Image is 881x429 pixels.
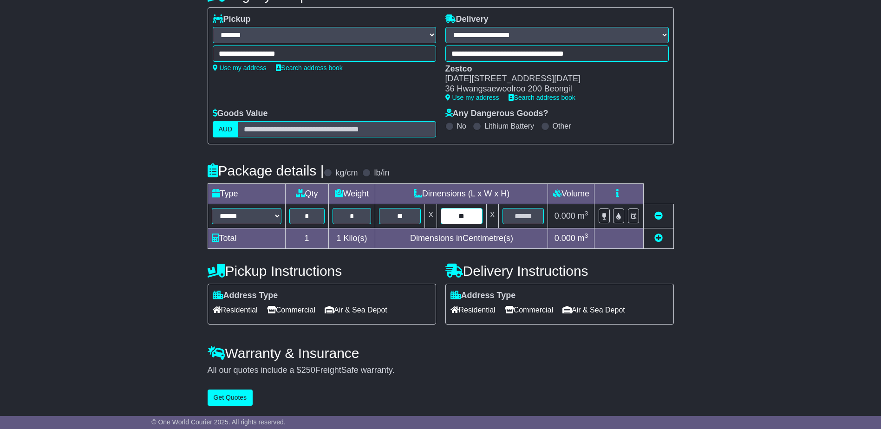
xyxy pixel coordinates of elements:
[151,418,286,426] span: © One World Courier 2025. All rights reserved.
[425,204,437,228] td: x
[450,291,516,301] label: Address Type
[325,303,387,317] span: Air & Sea Depot
[208,390,253,406] button: Get Quotes
[208,345,674,361] h4: Warranty & Insurance
[562,303,625,317] span: Air & Sea Depot
[267,303,315,317] span: Commercial
[654,211,663,221] a: Remove this item
[285,183,328,204] td: Qty
[213,303,258,317] span: Residential
[505,303,553,317] span: Commercial
[509,94,575,101] a: Search address book
[445,263,674,279] h4: Delivery Instructions
[654,234,663,243] a: Add new item
[374,168,389,178] label: lb/in
[285,228,328,248] td: 1
[450,303,496,317] span: Residential
[548,183,594,204] td: Volume
[375,228,548,248] td: Dimensions in Centimetre(s)
[553,122,571,130] label: Other
[208,163,324,178] h4: Package details |
[328,228,375,248] td: Kilo(s)
[213,121,239,137] label: AUD
[213,291,278,301] label: Address Type
[484,122,534,130] label: Lithium Battery
[578,234,588,243] span: m
[208,263,436,279] h4: Pickup Instructions
[445,64,659,74] div: Zestco
[213,14,251,25] label: Pickup
[328,183,375,204] td: Weight
[585,210,588,217] sup: 3
[555,234,575,243] span: 0.000
[578,211,588,221] span: m
[213,109,268,119] label: Goods Value
[335,168,358,178] label: kg/cm
[276,64,343,71] a: Search address book
[336,234,341,243] span: 1
[445,14,489,25] label: Delivery
[375,183,548,204] td: Dimensions (L x W x H)
[555,211,575,221] span: 0.000
[301,365,315,375] span: 250
[445,94,499,101] a: Use my address
[445,109,548,119] label: Any Dangerous Goods?
[445,74,659,84] div: [DATE][STREET_ADDRESS][DATE]
[486,204,498,228] td: x
[585,232,588,239] sup: 3
[208,365,674,376] div: All our quotes include a $ FreightSafe warranty.
[457,122,466,130] label: No
[208,228,285,248] td: Total
[213,64,267,71] a: Use my address
[208,183,285,204] td: Type
[445,84,659,94] div: 36 Hwangsaewoolroo 200 Beongil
